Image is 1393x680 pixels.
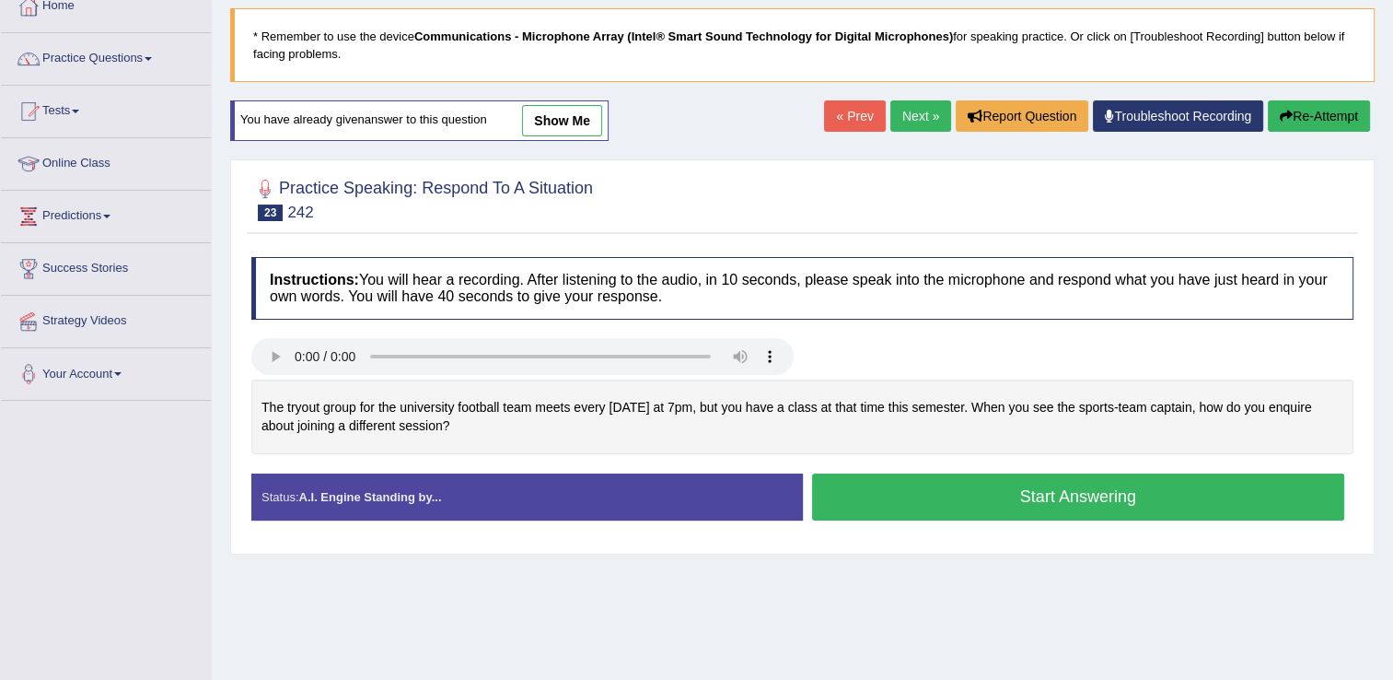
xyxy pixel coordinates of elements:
a: Your Account [1,348,211,394]
a: Troubleshoot Recording [1093,100,1263,132]
a: Next » [890,100,951,132]
strong: A.I. Engine Standing by... [298,490,441,504]
a: Tests [1,86,211,132]
a: Strategy Videos [1,296,211,342]
h4: You will hear a recording. After listening to the audio, in 10 seconds, please speak into the mic... [251,257,1353,319]
button: Report Question [956,100,1088,132]
a: « Prev [824,100,885,132]
div: You have already given answer to this question [230,100,609,141]
b: Communications - Microphone Array (Intel® Smart Sound Technology for Digital Microphones) [414,29,953,43]
small: 242 [287,204,313,221]
blockquote: * Remember to use the device for speaking practice. Or click on [Troubleshoot Recording] button b... [230,8,1375,82]
div: The tryout group for the university football team meets every [DATE] at 7pm, but you have a class... [251,380,1353,454]
span: 23 [258,205,283,221]
a: show me [522,105,602,136]
button: Re-Attempt [1268,100,1370,132]
b: Instructions: [270,272,359,287]
a: Online Class [1,138,211,184]
a: Predictions [1,191,211,237]
a: Success Stories [1,243,211,289]
a: Practice Questions [1,33,211,79]
button: Start Answering [812,474,1345,521]
div: Status: [251,474,803,521]
h2: Practice Speaking: Respond To A Situation [251,175,593,221]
